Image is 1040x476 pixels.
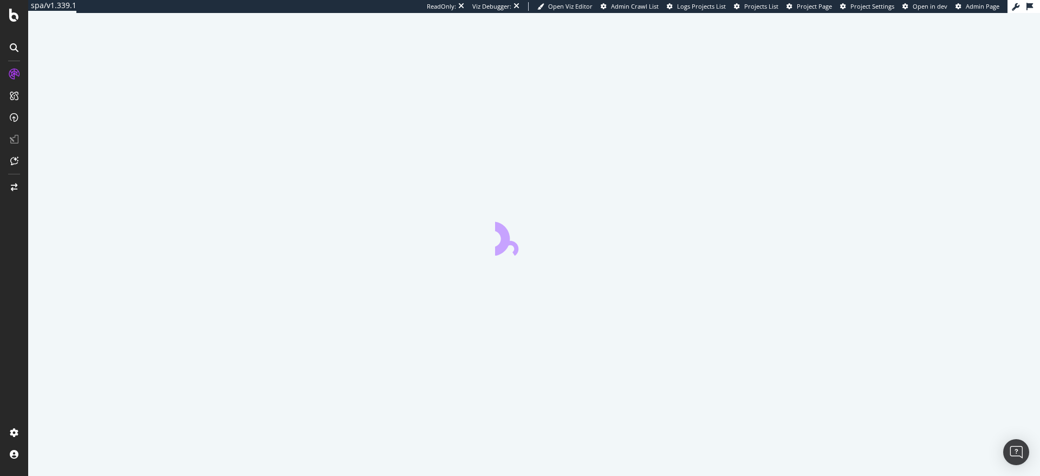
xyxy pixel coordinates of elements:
div: Viz Debugger: [472,2,511,11]
span: Projects List [744,2,778,10]
a: Project Page [786,2,832,11]
div: animation [495,217,573,256]
span: Admin Page [966,2,999,10]
a: Open in dev [902,2,947,11]
a: Admin Crawl List [601,2,659,11]
div: Open Intercom Messenger [1003,439,1029,465]
span: Open in dev [913,2,947,10]
span: Logs Projects List [677,2,726,10]
a: Logs Projects List [667,2,726,11]
span: Admin Crawl List [611,2,659,10]
a: Open Viz Editor [537,2,593,11]
a: Project Settings [840,2,894,11]
div: ReadOnly: [427,2,456,11]
span: Project Page [797,2,832,10]
a: Admin Page [955,2,999,11]
a: Projects List [734,2,778,11]
span: Open Viz Editor [548,2,593,10]
span: Project Settings [850,2,894,10]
